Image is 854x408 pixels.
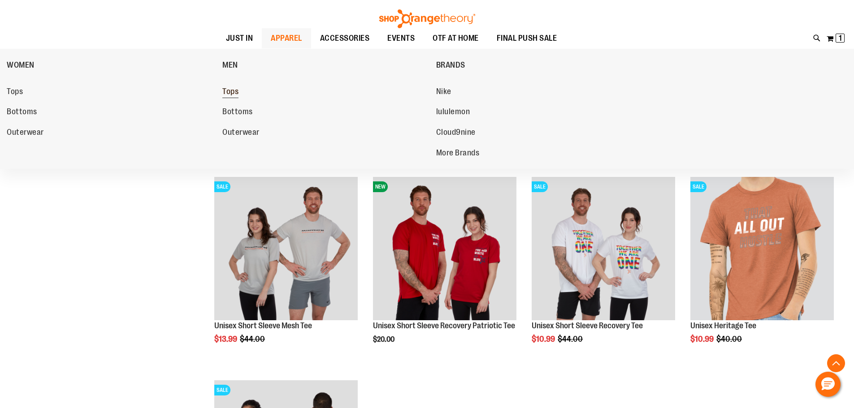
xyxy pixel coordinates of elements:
[436,53,647,77] a: BRANDS
[436,148,480,159] span: More Brands
[690,335,715,344] span: $10.99
[222,60,238,72] span: MEN
[222,107,253,118] span: Bottoms
[7,60,35,72] span: WOMEN
[271,28,302,48] span: APPAREL
[373,177,516,320] img: Product image for Unisex Short Sleeve Recovery Patriotic Tee
[214,321,312,330] a: Unisex Short Sleeve Mesh Tee
[210,172,362,367] div: product
[532,177,675,322] a: Product image for Unisex Short Sleeve Recovery TeeSALE
[373,177,516,322] a: Product image for Unisex Short Sleeve Recovery Patriotic TeeNEW
[214,177,358,322] a: Product image for Unisex Short Sleeve Mesh TeeSALE
[558,335,584,344] span: $44.00
[433,28,479,48] span: OTF AT HOME
[222,53,431,77] a: MEN
[7,107,37,118] span: Bottoms
[436,128,476,139] span: Cloud9nine
[387,28,415,48] span: EVENTS
[686,172,838,367] div: product
[373,335,396,344] span: $20.00
[214,335,238,344] span: $13.99
[532,181,548,192] span: SALE
[320,28,370,48] span: ACCESSORIES
[436,87,451,98] span: Nike
[436,107,470,118] span: lululemon
[532,335,556,344] span: $10.99
[690,177,834,322] a: Product image for Unisex Heritage TeeSALE
[690,321,756,330] a: Unisex Heritage Tee
[839,34,842,43] span: 1
[214,385,230,395] span: SALE
[368,172,521,367] div: product
[378,9,477,28] img: Shop Orangetheory
[532,321,643,330] a: Unisex Short Sleeve Recovery Tee
[527,172,680,367] div: product
[222,84,427,100] a: Tops
[497,28,557,48] span: FINAL PUSH SALE
[424,28,488,49] a: OTF AT HOME
[373,321,515,330] a: Unisex Short Sleeve Recovery Patriotic Tee
[7,128,44,139] span: Outerwear
[214,177,358,320] img: Product image for Unisex Short Sleeve Mesh Tee
[240,335,266,344] span: $44.00
[373,181,388,192] span: NEW
[311,28,379,49] a: ACCESSORIES
[214,181,230,192] span: SALE
[827,354,845,372] button: Back To Top
[7,87,23,98] span: Tops
[222,104,427,120] a: Bottoms
[378,28,424,49] a: EVENTS
[488,28,566,49] a: FINAL PUSH SALE
[716,335,743,344] span: $40.00
[7,53,218,77] a: WOMEN
[222,87,238,98] span: Tops
[436,60,465,72] span: BRANDS
[262,28,311,48] a: APPAREL
[226,28,253,48] span: JUST IN
[690,177,834,320] img: Product image for Unisex Heritage Tee
[222,128,260,139] span: Outerwear
[217,28,262,49] a: JUST IN
[222,125,427,141] a: Outerwear
[815,372,841,397] button: Hello, have a question? Let’s chat.
[690,181,707,192] span: SALE
[532,177,675,320] img: Product image for Unisex Short Sleeve Recovery Tee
